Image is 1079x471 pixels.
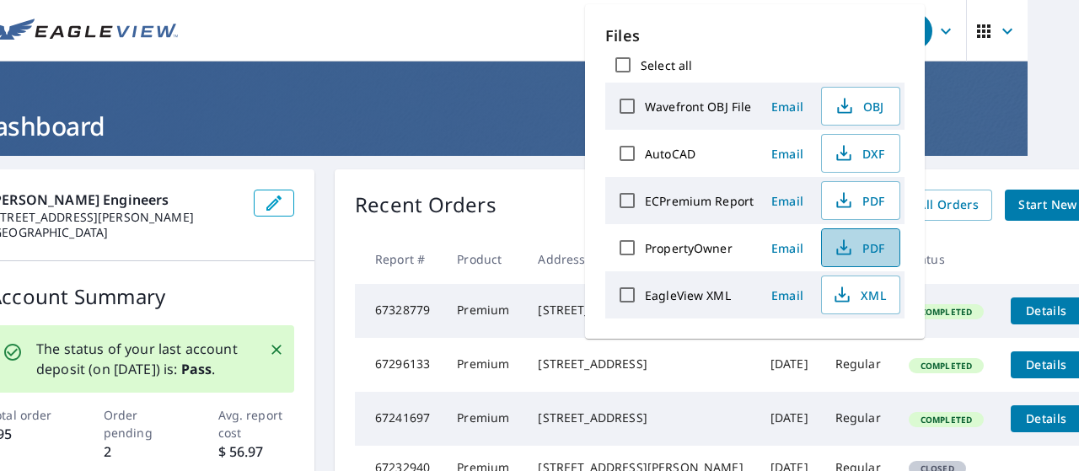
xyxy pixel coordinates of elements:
[767,240,808,256] span: Email
[767,193,808,209] span: Email
[910,414,982,426] span: Completed
[832,285,886,305] span: XML
[641,57,692,73] label: Select all
[821,181,900,220] button: PDF
[524,234,756,284] th: Address
[821,228,900,267] button: PDF
[645,240,733,256] label: PropertyOwner
[36,339,249,379] p: The status of your last account deposit (on [DATE]) is: .
[605,24,905,47] p: Files
[767,287,808,303] span: Email
[822,392,895,446] td: Regular
[355,392,443,446] td: 67241697
[886,195,979,216] span: View All Orders
[443,392,524,446] td: Premium
[757,392,822,446] td: [DATE]
[760,141,814,167] button: Email
[821,87,900,126] button: OBJ
[355,284,443,338] td: 67328779
[645,287,731,303] label: EagleView XML
[1021,356,1071,372] span: Details
[538,409,743,426] div: [STREET_ADDRESS]
[645,146,695,162] label: AutoCAD
[538,356,743,372] div: [STREET_ADDRESS]
[767,146,808,162] span: Email
[832,190,886,211] span: PDF
[832,96,886,116] span: OBJ
[355,338,443,392] td: 67296133
[821,276,900,314] button: XML
[760,282,814,308] button: Email
[757,338,822,392] td: [DATE]
[832,238,886,258] span: PDF
[910,360,982,372] span: Completed
[218,442,295,462] p: $ 56.97
[822,338,895,392] td: Regular
[760,235,814,261] button: Email
[538,302,743,318] div: [STREET_ADDRESS]
[832,143,886,163] span: DXF
[443,284,524,338] td: Premium
[443,338,524,392] td: Premium
[104,442,180,462] p: 2
[895,234,997,284] th: Status
[645,99,751,115] label: Wavefront OBJ File
[443,234,524,284] th: Product
[872,190,992,221] a: View All Orders
[104,406,180,442] p: Order pending
[266,339,287,361] button: Close
[760,94,814,120] button: Email
[645,193,754,209] label: ECPremium Report
[355,234,443,284] th: Report #
[218,406,295,442] p: Avg. report cost
[821,134,900,173] button: DXF
[1021,302,1071,318] span: Details
[355,190,497,221] p: Recent Orders
[760,188,814,214] button: Email
[1021,410,1071,426] span: Details
[767,99,808,115] span: Email
[181,360,212,378] b: Pass
[910,306,982,318] span: Completed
